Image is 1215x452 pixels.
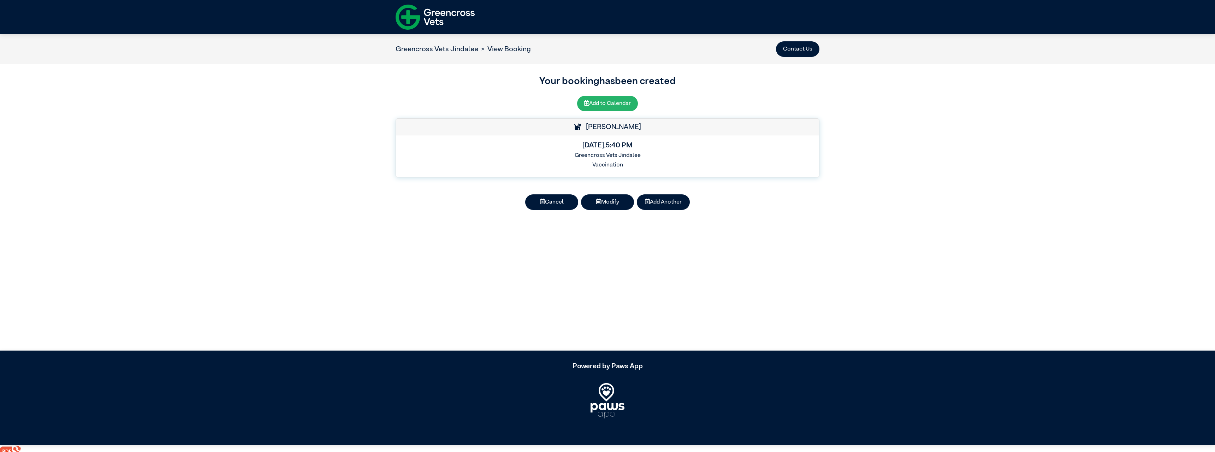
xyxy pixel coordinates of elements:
[396,2,475,33] img: f-logo
[396,44,531,54] nav: breadcrumb
[776,41,819,57] button: Contact Us
[525,194,578,210] button: Cancel
[402,162,813,169] h6: Vaccination
[591,383,624,418] img: PawsApp
[396,362,819,370] h5: Powered by Paws App
[577,96,638,111] button: Add to Calendar
[396,46,478,53] a: Greencross Vets Jindalee
[396,74,819,89] h3: Your booking has been created
[637,194,690,210] button: Add Another
[402,141,813,149] h5: [DATE] , 5:40 PM
[582,123,641,130] span: [PERSON_NAME]
[478,44,531,54] li: View Booking
[581,194,634,210] button: Modify
[402,152,813,159] h6: Greencross Vets Jindalee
